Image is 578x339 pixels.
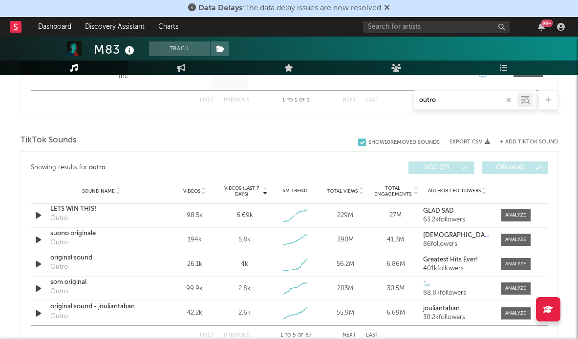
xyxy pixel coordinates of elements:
[236,211,253,220] div: 6.69k
[500,140,558,145] button: + Add TikTok Sound
[327,188,358,194] span: Total Views
[322,211,368,220] div: 229M
[423,281,431,287] strong: 🦢
[322,259,368,269] div: 56.2M
[151,17,185,37] a: Charts
[78,17,151,37] a: Discovery Assistant
[272,187,318,195] div: 6M Trend
[172,211,217,220] div: 98.5k
[21,135,77,146] span: TikTok Sounds
[322,308,368,318] div: 55.9M
[198,4,242,12] span: Data Delays
[415,165,460,171] span: UGC ( 87 )
[50,312,68,321] div: Outro
[222,185,261,197] span: Videos (last 7 days)
[373,308,418,318] div: 6.69M
[50,262,68,272] div: Outro
[373,211,418,220] div: 27M
[423,281,491,288] a: 🦢
[373,284,418,294] div: 30.5M
[82,188,115,194] span: Sound Name
[414,97,517,104] input: Search by song name or URL
[423,305,491,312] a: jouliantaban
[172,259,217,269] div: 26.1k
[172,235,217,245] div: 194k
[423,257,478,263] strong: Greatest Hits Ever!
[423,241,491,248] div: 86 followers
[363,21,510,33] input: Search for artists
[408,161,474,174] button: UGC(87)
[373,235,418,245] div: 41.3M
[538,23,545,31] button: 99+
[423,257,491,263] a: Greatest Hits Ever!
[50,214,68,223] div: Outro
[384,4,390,12] span: Dismiss
[373,259,418,269] div: 6.86M
[50,253,152,263] a: original sound
[224,333,250,338] button: Previous
[366,333,379,338] button: Last
[368,140,440,146] div: Show 10 Removed Sounds
[285,333,291,338] span: to
[322,235,368,245] div: 390M
[423,314,491,321] div: 30.2k followers
[423,208,454,214] strong: GLAD SAD
[423,290,491,297] div: 88.8k followers
[241,259,248,269] div: 4k
[50,302,152,312] a: original sound - jouliantaban
[423,232,494,239] strong: [DEMOGRAPHIC_DATA]
[238,235,251,245] div: 5.8k
[50,229,152,239] a: suono originale
[31,161,289,174] div: Showing results for
[50,278,152,287] a: som original
[50,238,68,248] div: Outro
[198,4,381,12] span: : The data delay issues are now resolved
[94,41,137,58] div: M83
[423,208,491,215] a: GLAD SAD
[172,308,217,318] div: 42.2k
[423,217,491,223] div: 63.2k followers
[373,185,412,197] span: Total Engagements
[200,333,214,338] button: First
[50,287,68,297] div: Outro
[238,308,251,318] div: 2.6k
[172,284,217,294] div: 99.9k
[490,140,558,145] button: + Add TikTok Sound
[450,139,490,145] button: Export CSV
[322,284,368,294] div: 203M
[488,165,533,171] span: Official ( 0 )
[423,265,491,272] div: 401k followers
[482,161,548,174] button: Official(0)
[31,17,78,37] a: Dashboard
[50,204,152,214] a: LETS WIN THIS!
[541,20,553,27] div: 99 +
[343,333,356,338] button: Next
[423,232,491,239] a: [DEMOGRAPHIC_DATA]
[89,162,106,174] div: outro
[428,188,481,194] span: Author / Followers
[149,41,210,56] button: Track
[183,188,200,194] span: Videos
[423,305,460,312] strong: jouliantaban
[238,284,251,294] div: 2.8k
[298,333,303,338] span: of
